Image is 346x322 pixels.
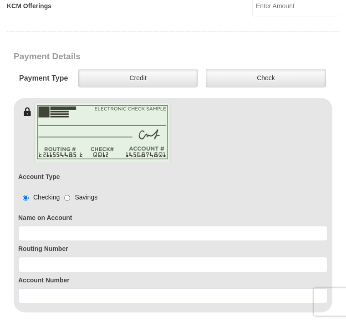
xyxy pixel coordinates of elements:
[34,102,171,162] img: check-en.png
[7,1,51,11] label: KCM Offerings
[206,69,326,87] label: Check
[18,244,328,254] label: Routing Number
[18,172,60,182] label: Account Type
[19,74,68,82] h5: Payment Type
[78,69,198,87] label: Credit
[18,276,328,285] label: Account Number
[18,213,328,223] label: Name on Account
[14,51,332,62] h3: Payment Details
[18,193,97,202] div: Checking Savings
